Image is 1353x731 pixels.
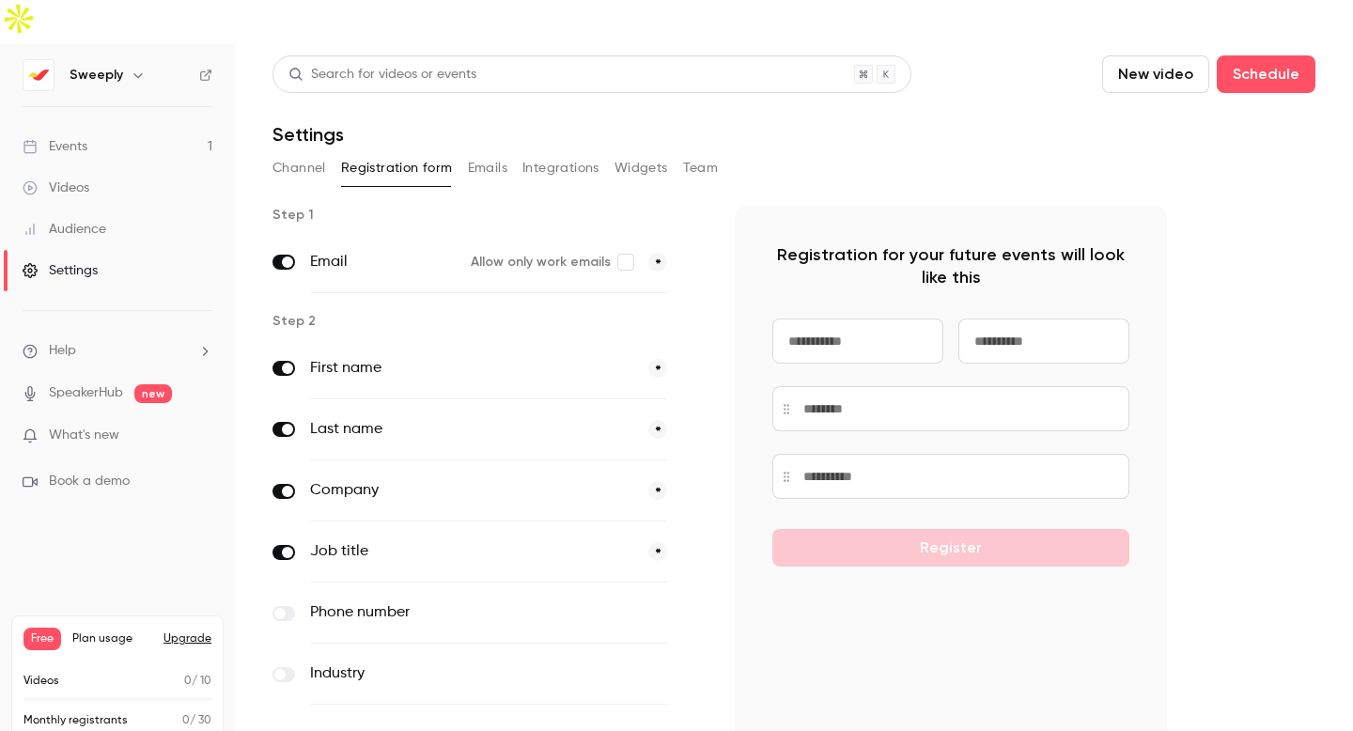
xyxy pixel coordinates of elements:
[310,601,589,624] label: Phone number
[683,153,719,183] button: Team
[1217,55,1315,93] button: Schedule
[471,253,633,272] label: Allow only work emails
[310,418,633,441] label: Last name
[49,426,119,445] span: What's new
[182,712,211,729] p: / 30
[49,472,130,491] span: Book a demo
[310,540,633,563] label: Job title
[23,673,59,690] p: Videos
[49,383,123,403] a: SpeakerHub
[310,357,633,380] label: First name
[288,65,476,85] div: Search for videos or events
[310,251,456,273] label: Email
[49,341,76,361] span: Help
[182,715,190,726] span: 0
[134,384,172,403] span: new
[72,631,152,646] span: Plan usage
[184,673,211,690] p: / 10
[614,153,668,183] button: Widgets
[23,712,128,729] p: Monthly registrants
[23,628,61,650] span: Free
[272,312,705,331] p: Step 2
[341,153,453,183] button: Registration form
[272,206,705,225] p: Step 1
[23,220,106,239] div: Audience
[522,153,599,183] button: Integrations
[23,341,212,361] li: help-dropdown-opener
[1102,55,1209,93] button: New video
[310,479,633,502] label: Company
[23,137,87,156] div: Events
[23,261,98,280] div: Settings
[272,153,326,183] button: Channel
[163,631,211,646] button: Upgrade
[23,179,89,197] div: Videos
[190,428,212,444] iframe: Noticeable Trigger
[310,662,589,685] label: Industry
[184,676,192,687] span: 0
[272,123,344,146] h1: Settings
[70,66,123,85] h6: Sweeply
[23,60,54,90] img: Sweeply
[468,153,507,183] button: Emails
[772,243,1129,288] p: Registration for your future events will look like this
